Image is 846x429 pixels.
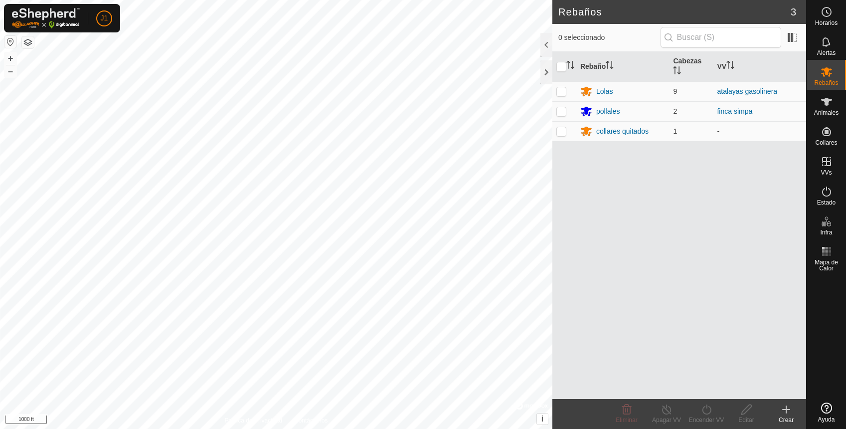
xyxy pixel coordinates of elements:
th: Cabezas [669,52,713,82]
a: finca simpa [717,107,752,115]
p-sorticon: Activar para ordenar [726,62,734,70]
span: VVs [821,170,832,176]
span: 3 [791,4,796,19]
span: Eliminar [616,417,637,424]
img: Logo Gallagher [12,8,80,28]
button: i [537,414,548,425]
span: 1 [673,127,677,135]
span: 0 seleccionado [558,32,661,43]
p-sorticon: Activar para ordenar [673,68,681,76]
button: – [4,65,16,77]
a: Contáctenos [294,416,328,425]
span: J1 [101,13,108,23]
td: - [713,121,806,141]
span: Collares [815,140,837,146]
span: Rebaños [814,80,838,86]
button: Restablecer Mapa [4,36,16,48]
div: Encender VV [686,416,726,425]
a: atalayas gasolinera [717,87,777,95]
a: Ayuda [807,399,846,427]
th: Rebaño [576,52,670,82]
div: Apagar VV [647,416,686,425]
span: Animales [814,110,839,116]
div: Lolas [596,86,613,97]
span: Estado [817,200,836,206]
span: Ayuda [818,417,835,423]
span: Horarios [815,20,838,26]
p-sorticon: Activar para ordenar [566,62,574,70]
div: pollales [596,106,620,117]
a: Política de Privacidad [225,416,282,425]
p-sorticon: Activar para ordenar [606,62,614,70]
span: 2 [673,107,677,115]
button: Capas del Mapa [22,36,34,48]
button: + [4,52,16,64]
span: Mapa de Calor [809,259,844,271]
div: collares quitados [596,126,649,137]
div: Editar [726,416,766,425]
span: 9 [673,87,677,95]
div: Crear [766,416,806,425]
span: Infra [820,229,832,235]
span: i [541,415,543,423]
h2: Rebaños [558,6,791,18]
span: Alertas [817,50,836,56]
input: Buscar (S) [661,27,781,48]
th: VV [713,52,806,82]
